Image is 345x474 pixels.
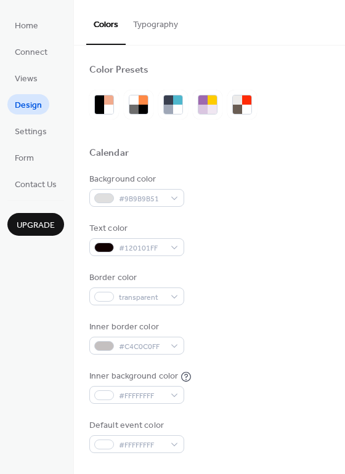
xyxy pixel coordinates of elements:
span: #FFFFFFFF [119,439,164,452]
span: Design [15,99,42,112]
button: Upgrade [7,213,64,236]
div: Color Presets [89,64,148,77]
span: #120101FF [119,242,164,255]
span: #9B9B9B51 [119,193,164,206]
span: #FFFFFFFF [119,390,164,403]
span: Form [15,152,34,165]
a: Form [7,147,41,167]
span: Connect [15,46,47,59]
div: Text color [89,222,182,235]
span: Settings [15,126,47,139]
div: Background color [89,173,182,186]
span: Upgrade [17,219,55,232]
a: Design [7,94,49,114]
span: #C4C0C0FF [119,340,164,353]
span: transparent [119,291,164,304]
span: Home [15,20,38,33]
a: Home [7,15,46,35]
span: Views [15,73,38,86]
div: Calendar [89,147,129,160]
span: Contact Us [15,179,57,191]
a: Connect [7,41,55,62]
a: Views [7,68,45,88]
div: Inner border color [89,321,182,334]
div: Default event color [89,419,182,432]
a: Contact Us [7,174,64,194]
a: Settings [7,121,54,141]
div: Inner background color [89,370,178,383]
div: Border color [89,271,182,284]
